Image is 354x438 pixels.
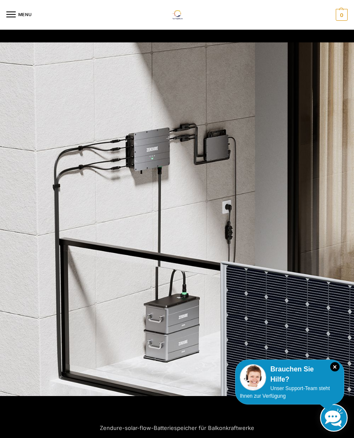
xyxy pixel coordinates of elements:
span: 0 [336,9,348,21]
div: Brauchen Sie Hilfe? [240,364,340,385]
button: Menu [6,8,32,21]
nav: Cart contents [334,9,348,21]
i: Schließen [330,362,340,371]
img: Solaranlagen, Speicheranlagen und Energiesparprodukte [167,10,187,20]
a: 0 [334,9,348,21]
span: Unser Support-Team steht Ihnen zur Verfügung [240,385,330,399]
img: Customer service [240,364,266,391]
div: Zendure-solar-flow-Batteriespeicher für Balkonkraftwerke [88,419,266,436]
